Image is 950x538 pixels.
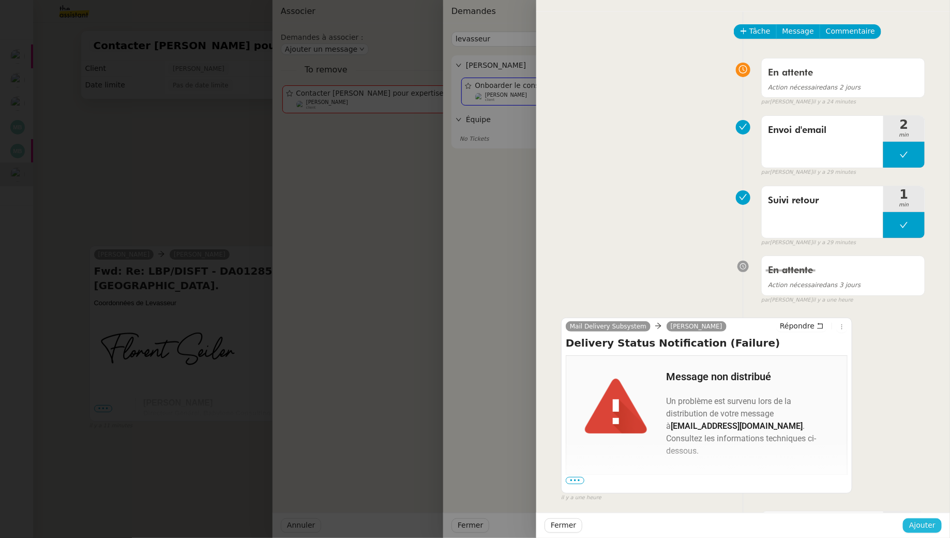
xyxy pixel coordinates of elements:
span: 2 [883,118,925,131]
span: par [761,98,770,107]
span: Ajouter [909,519,936,531]
button: Commentaire [820,24,881,39]
span: par [761,168,770,177]
span: En attente [768,266,813,275]
span: par [761,296,770,305]
span: par [761,238,770,247]
b: [EMAIL_ADDRESS][DOMAIN_NAME] [671,421,803,431]
span: 1 [883,188,925,201]
small: [PERSON_NAME] [761,168,856,177]
span: Message [782,25,814,37]
span: dans 2 jours [768,84,861,91]
span: Action nécessaire [768,84,823,91]
button: Fermer [545,518,582,533]
a: Mail Delivery Subsystem [566,322,651,331]
button: Message [776,24,820,39]
button: Répondre [776,320,827,332]
span: Commentaire [826,25,875,37]
small: [PERSON_NAME] [761,296,853,305]
span: Tâche [749,25,771,37]
span: il y a 29 minutes [813,168,856,177]
span: Répondre [780,321,815,331]
h2: Message non distribué [666,369,834,384]
small: [PERSON_NAME] [761,238,856,247]
span: Fermer [551,519,576,531]
span: En attente [768,68,813,78]
span: ••• [566,477,584,484]
small: [PERSON_NAME] [761,98,856,107]
span: il y a 24 minutes [813,98,856,107]
img: Icône Erreur [579,368,666,451]
button: Ajouter [903,518,942,533]
span: Envoi d'email [768,123,877,138]
a: [PERSON_NAME] [667,322,727,331]
span: il y a une heure [561,494,601,502]
span: Action nécessaire [768,281,823,289]
span: dans 3 jours [768,281,861,289]
span: Suivi retour [768,193,877,208]
span: il y a 29 minutes [813,238,856,247]
button: Tâche [734,24,777,39]
span: min [883,131,925,140]
span: min [883,201,925,210]
td: Un problème est survenu lors de la distribution de votre message à . Consultez les informations t... [666,385,835,458]
span: il y a une heure [813,296,853,305]
h4: Delivery Status Notification (Failure) [566,336,848,350]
